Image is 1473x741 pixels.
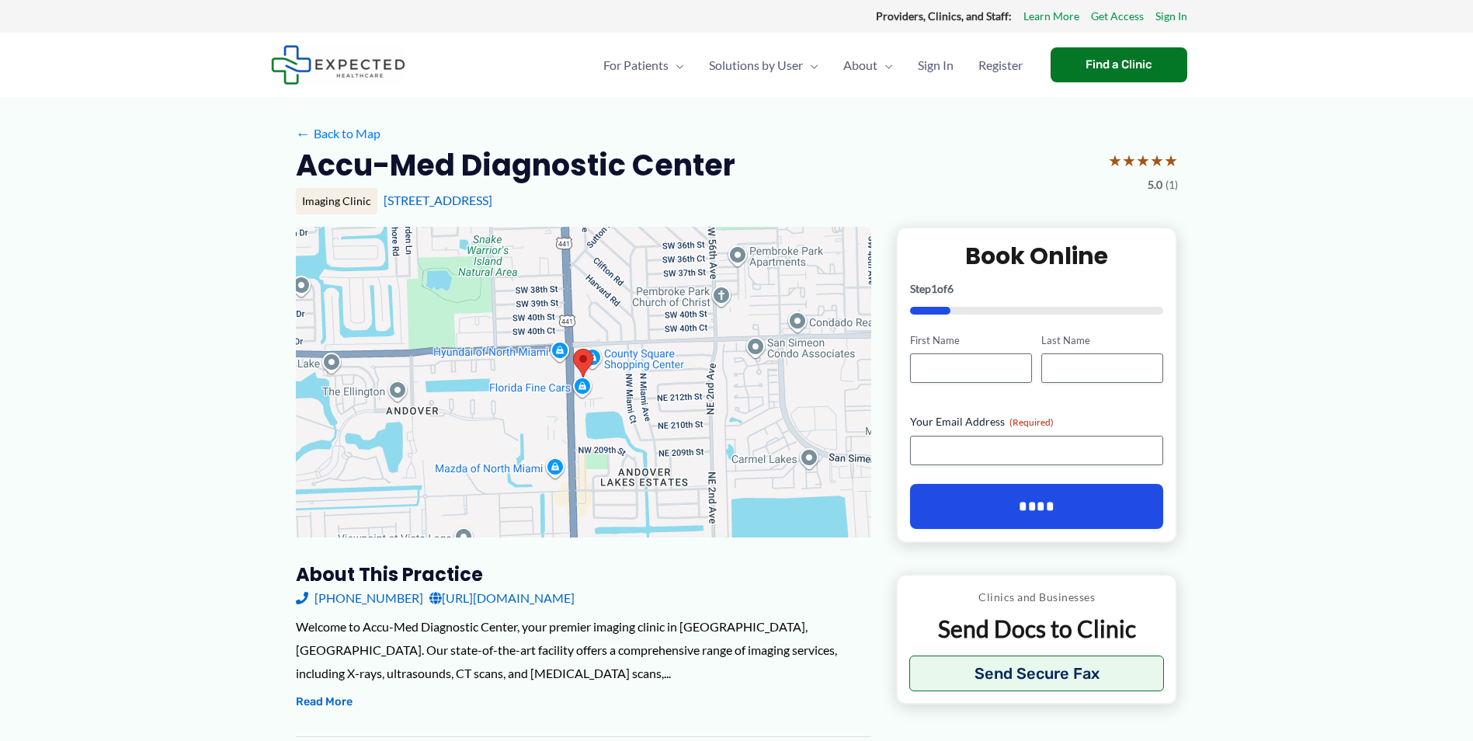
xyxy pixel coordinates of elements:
p: Clinics and Businesses [909,587,1165,607]
span: ★ [1108,146,1122,175]
span: Menu Toggle [803,38,818,92]
label: First Name [910,333,1032,348]
span: Sign In [918,38,954,92]
span: ★ [1136,146,1150,175]
div: Imaging Clinic [296,188,377,214]
a: Get Access [1091,6,1144,26]
h3: About this practice [296,562,871,586]
span: Menu Toggle [877,38,893,92]
div: Welcome to Accu-Med Diagnostic Center, your premier imaging clinic in [GEOGRAPHIC_DATA], [GEOGRAP... [296,615,871,684]
p: Send Docs to Clinic [909,614,1165,644]
span: ← [296,126,311,141]
span: 1 [931,282,937,295]
span: ★ [1122,146,1136,175]
nav: Primary Site Navigation [591,38,1035,92]
span: (Required) [1009,416,1054,428]
a: Register [966,38,1035,92]
a: Learn More [1023,6,1079,26]
a: [PHONE_NUMBER] [296,586,423,610]
h2: Accu-Med Diagnostic Center [296,146,735,184]
span: Register [978,38,1023,92]
span: For Patients [603,38,669,92]
p: Step of [910,284,1164,294]
span: 5.0 [1148,175,1162,195]
a: AboutMenu Toggle [831,38,905,92]
a: For PatientsMenu Toggle [591,38,697,92]
span: (1) [1166,175,1178,195]
a: [STREET_ADDRESS] [384,193,492,207]
span: Solutions by User [709,38,803,92]
span: About [843,38,877,92]
a: Solutions by UserMenu Toggle [697,38,831,92]
a: [URL][DOMAIN_NAME] [429,586,575,610]
button: Read More [296,693,353,711]
span: ★ [1150,146,1164,175]
span: ★ [1164,146,1178,175]
label: Your Email Address [910,414,1164,430]
a: Sign In [905,38,966,92]
h2: Book Online [910,241,1164,271]
a: Sign In [1155,6,1187,26]
span: 6 [947,282,954,295]
button: Send Secure Fax [909,656,1165,691]
img: Expected Healthcare Logo - side, dark font, small [271,45,405,85]
strong: Providers, Clinics, and Staff: [876,9,1012,23]
span: Menu Toggle [669,38,684,92]
label: Last Name [1041,333,1163,348]
a: ←Back to Map [296,122,380,145]
a: Find a Clinic [1051,47,1187,82]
